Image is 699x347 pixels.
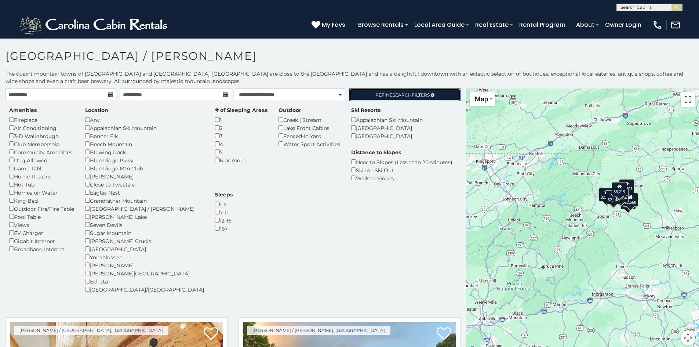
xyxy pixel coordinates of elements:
[215,140,267,148] div: 4
[375,92,430,98] span: Refine Filters
[351,106,381,114] label: Ski Resorts
[85,229,204,237] div: Sugar Mountain
[351,124,423,132] div: [GEOGRAPHIC_DATA]
[9,140,74,148] div: Club Membership
[652,20,663,30] img: phone-regular-white.png
[215,208,233,216] div: 7-11
[18,14,171,36] img: White-1-2.png
[9,172,74,180] div: Home Theatre
[411,18,468,31] a: Local Area Guide
[9,188,74,196] div: Homes on Water
[312,20,347,30] a: My Favs
[278,116,340,124] div: Creek | Stream
[354,18,407,31] a: Browse Rentals
[85,245,204,253] div: [GEOGRAPHIC_DATA]
[601,18,645,31] a: Owner Login
[9,164,74,172] div: Game Table
[9,116,74,124] div: Fireplace
[351,149,401,156] label: Distance to Slopes
[599,188,614,202] div: $2,039
[215,224,233,232] div: 16+
[9,205,74,213] div: Outdoor Fire/Fire Table
[9,148,74,156] div: Community Amenities
[215,200,233,208] div: 1-6
[470,92,495,106] button: Change map style
[85,253,204,261] div: Yonahlossee
[278,106,301,114] label: Outdoor
[9,196,74,205] div: King Bed
[85,164,204,172] div: Blue Ridge Mtn Club
[393,92,412,98] span: Search
[681,92,695,107] button: Toggle fullscreen view
[9,106,37,114] label: Amenities
[9,124,74,132] div: Air Conditioning
[351,116,423,124] div: Appalachian Ski Mountain
[278,124,340,132] div: Lake Front Cabins
[85,172,204,180] div: [PERSON_NAME]
[85,156,204,164] div: Blue Ridge Pkwy
[9,132,74,140] div: 3-D Walkthrough
[204,326,218,342] a: Add to favorites
[278,132,340,140] div: Fenced-In Yard
[85,205,204,213] div: [GEOGRAPHIC_DATA] / [PERSON_NAME]
[9,229,74,237] div: EV Charger
[85,180,204,188] div: Close to Tweetsie
[351,166,452,174] div: Ski In - Ski Out
[351,174,452,182] div: Walk to Slopes
[85,140,204,148] div: Beech Mountain
[612,182,627,196] div: $3,219
[572,18,598,31] a: About
[14,326,168,335] a: [PERSON_NAME] / [GEOGRAPHIC_DATA], [GEOGRAPHIC_DATA]
[9,245,74,253] div: Broadband Internet
[85,196,204,205] div: Grandfather Mountain
[85,116,204,124] div: Any
[85,124,204,132] div: Appalachian Ski Mountain
[9,221,74,229] div: Views
[437,326,451,342] a: Add to favorites
[85,213,204,221] div: [PERSON_NAME] Lake
[215,156,267,164] div: 6 or more
[215,124,267,132] div: 2
[9,213,74,221] div: Pool Table
[619,179,634,193] div: $2,201
[606,190,621,204] div: $2,148
[9,237,74,245] div: Gigabit Internet
[247,326,390,335] a: [PERSON_NAME] / [PERSON_NAME], [GEOGRAPHIC_DATA]
[351,158,452,166] div: Near to Slopes (Less than 20 Minutes)
[351,132,423,140] div: [GEOGRAPHIC_DATA]
[85,269,204,277] div: [PERSON_NAME][GEOGRAPHIC_DATA]
[85,132,204,140] div: Banner Elk
[85,237,204,245] div: [PERSON_NAME] Crucis
[475,95,488,103] span: Map
[85,148,204,156] div: Blowing Rock
[9,156,74,164] div: Dog Allowed
[215,116,267,124] div: 1
[215,216,233,224] div: 12-16
[620,195,636,209] div: $4,282
[278,140,340,148] div: Water Sport Activities
[670,20,681,30] img: mail-regular-white.png
[85,261,204,269] div: [PERSON_NAME]
[85,106,108,114] label: Location
[349,88,460,101] a: RefineSearchFilters
[681,330,695,345] button: Map camera controls
[516,18,569,31] a: Rental Program
[623,193,638,207] div: $2,560
[215,191,233,198] label: Sleeps
[215,148,267,156] div: 5
[215,132,267,140] div: 3
[85,277,204,285] div: Echota
[322,20,345,29] span: My Favs
[215,106,267,114] label: # of Sleeping Areas
[85,285,204,293] div: [GEOGRAPHIC_DATA]/[GEOGRAPHIC_DATA]
[9,180,74,188] div: Hot Tub
[472,18,512,31] a: Real Estate
[85,188,204,196] div: Eagles Nest
[85,221,204,229] div: Seven Devils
